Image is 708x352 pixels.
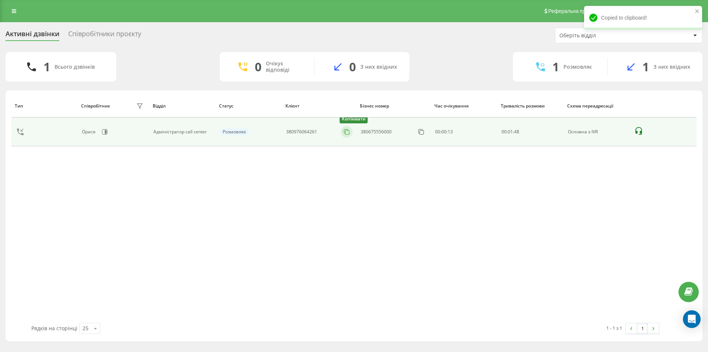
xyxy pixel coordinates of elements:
div: 0 [349,60,356,74]
div: 1 [44,60,50,74]
div: 380976064261 [286,129,317,134]
div: Схема переадресації [567,103,627,109]
div: Копіювати [340,115,368,123]
div: Орися [82,129,97,134]
div: З них вхідних [653,64,690,70]
div: З них вхідних [360,64,397,70]
div: 0 [255,60,261,74]
div: 1 [552,60,559,74]
div: Оберіть відділ [559,33,648,39]
div: Всього дзвінків [55,64,95,70]
span: 01 [508,129,513,135]
div: Розмовляє [220,129,249,135]
div: Open Intercom Messenger [683,310,701,328]
span: Реферальна програма [548,8,603,14]
div: 00:00:13 [435,129,493,134]
div: 1 - 1 з 1 [606,324,622,332]
span: 00 [502,129,507,135]
div: : : [502,129,519,134]
div: Тип [15,103,74,109]
button: close [695,8,700,15]
div: 25 [83,325,88,332]
div: Основна з IVR [568,129,626,134]
div: Співробітники проєкту [68,30,141,41]
div: Розмовляє [563,64,592,70]
span: 48 [514,129,519,135]
div: Статус [219,103,278,109]
a: 1 [637,323,648,334]
div: Відділ [153,103,212,109]
div: 1 [642,60,649,74]
div: Copied to clipboard! [584,6,702,30]
div: Співробітник [81,103,110,109]
div: Очікує відповіді [266,61,303,73]
div: Адміністратор call center [153,129,212,134]
span: Рядків на сторінці [31,325,77,332]
div: 380675556000 [361,129,392,134]
div: Клієнт [285,103,353,109]
div: Час очікування [434,103,494,109]
div: Тривалість розмови [501,103,560,109]
div: Активні дзвінки [6,30,59,41]
div: Бізнес номер [360,103,427,109]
